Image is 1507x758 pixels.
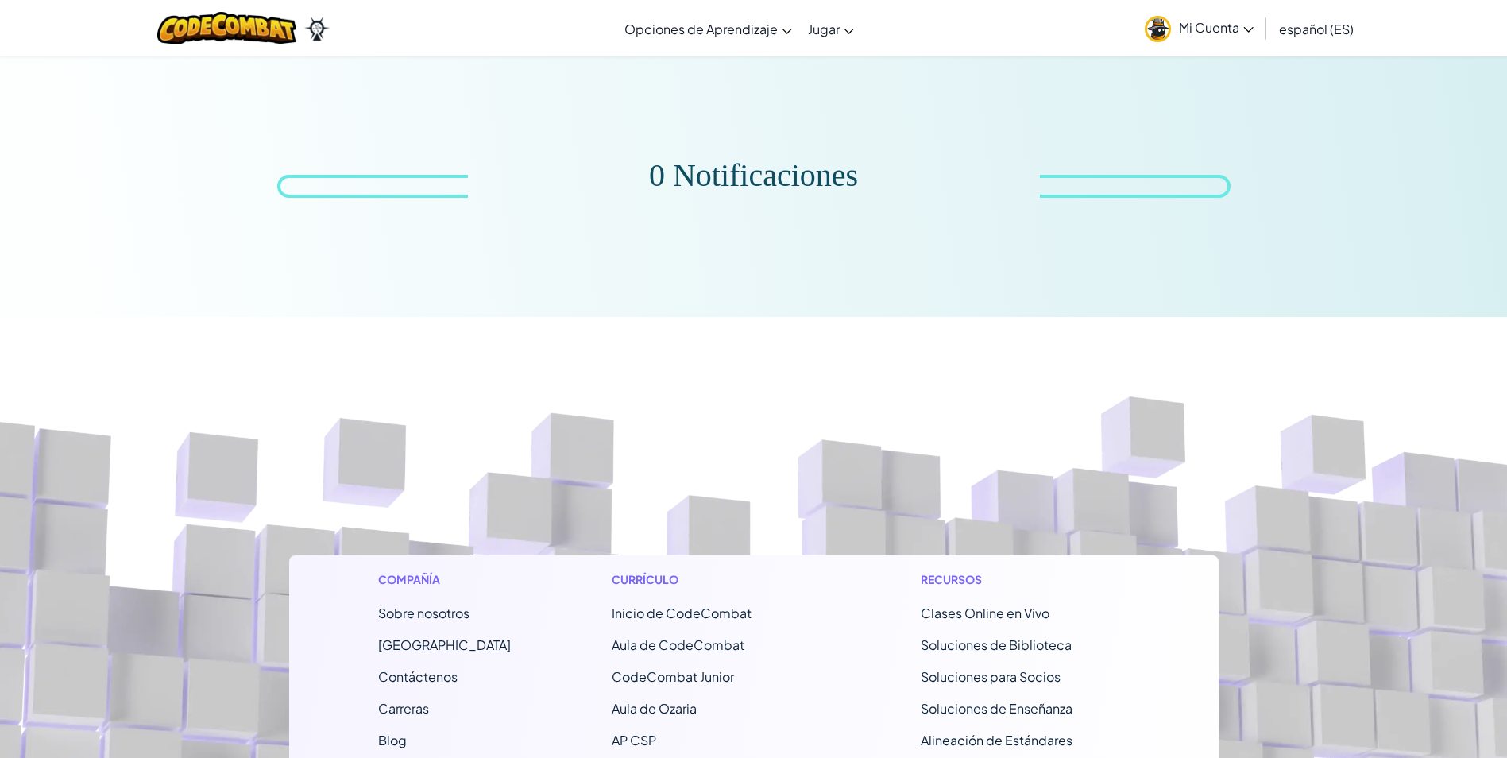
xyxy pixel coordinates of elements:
[612,571,821,588] h1: Currículo
[808,21,840,37] span: Jugar
[157,12,296,44] img: CodeCombat logo
[1279,21,1354,37] span: español (ES)
[921,700,1072,717] a: Soluciones de Enseñanza
[378,668,458,685] span: Contáctenos
[612,668,734,685] a: CodeCombat Junior
[378,605,469,621] a: Sobre nosotros
[616,7,800,50] a: Opciones de Aprendizaje
[921,605,1049,621] a: Clases Online en Vivo
[649,164,858,187] div: 0 Notificaciones
[1137,3,1262,53] a: Mi Cuenta
[1271,7,1362,50] a: español (ES)
[921,732,1072,748] a: Alineación de Estándares
[1179,19,1254,36] span: Mi Cuenta
[304,17,330,41] img: Ozaria
[1145,16,1171,42] img: avatar
[624,21,778,37] span: Opciones de Aprendizaje
[612,700,697,717] a: Aula de Ozaria
[921,636,1072,653] a: Soluciones de Biblioteca
[378,571,511,588] h1: Compañía
[921,571,1130,588] h1: Recursos
[921,668,1061,685] a: Soluciones para Socios
[800,7,862,50] a: Jugar
[612,636,744,653] a: Aula de CodeCombat
[612,605,752,621] span: Inicio de CodeCombat
[378,700,429,717] a: Carreras
[378,732,407,748] a: Blog
[612,732,656,748] a: AP CSP
[378,636,511,653] a: [GEOGRAPHIC_DATA]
